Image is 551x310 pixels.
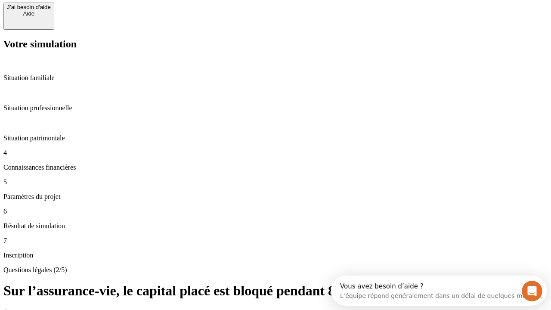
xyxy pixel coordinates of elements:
p: Inscription [3,251,548,259]
p: Connaissances financières [3,164,548,171]
p: Situation patrimoniale [3,134,548,142]
p: 4 [3,149,548,157]
p: 5 [3,178,548,186]
h1: Sur l’assurance-vie, le capital placé est bloqué pendant 8 ans ? [3,283,548,299]
div: L’équipe répond généralement dans un délai de quelques minutes. [9,14,212,23]
p: Résultat de simulation [3,222,548,230]
div: Ouvrir le Messenger Intercom [3,3,237,27]
p: Paramètres du projet [3,193,548,201]
button: J’ai besoin d'aideAide [3,3,54,30]
h2: Votre simulation [3,38,548,50]
p: 7 [3,237,548,245]
p: Situation familiale [3,74,548,82]
iframe: Intercom live chat [522,281,542,301]
div: Vous avez besoin d’aide ? [9,7,212,14]
div: Aide [7,10,51,17]
div: J’ai besoin d'aide [7,4,51,10]
p: Questions légales (2/5) [3,266,548,274]
p: Situation professionnelle [3,104,548,112]
p: 6 [3,208,548,215]
iframe: Intercom live chat discovery launcher [331,276,547,306]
